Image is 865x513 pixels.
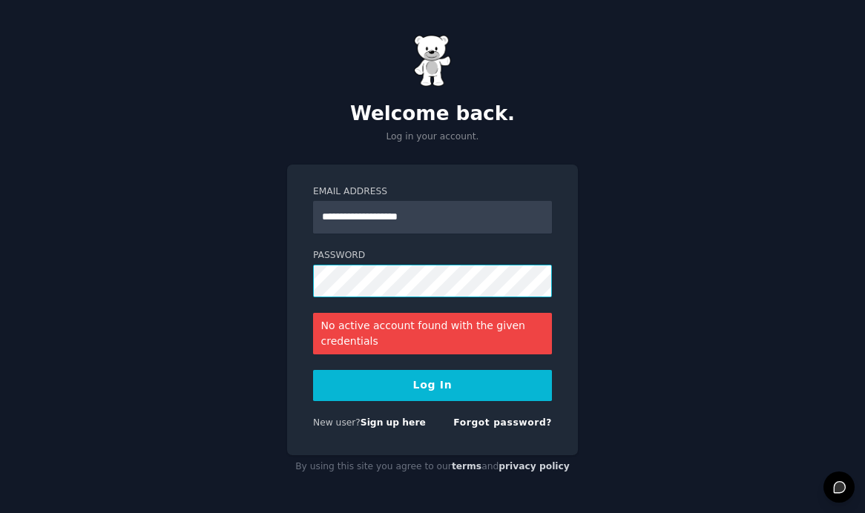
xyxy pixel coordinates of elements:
label: Email Address [313,185,552,199]
button: Log In [313,370,552,401]
a: Forgot password? [453,417,552,428]
div: No active account found with the given credentials [313,313,552,354]
h2: Welcome back. [287,102,578,126]
a: terms [452,461,481,471]
span: New user? [313,417,361,428]
img: Gummy Bear [414,35,451,87]
label: Password [313,249,552,262]
a: Sign up here [361,417,426,428]
div: By using this site you agree to our and [287,455,578,479]
p: Log in your account. [287,130,578,144]
a: privacy policy [499,461,570,471]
